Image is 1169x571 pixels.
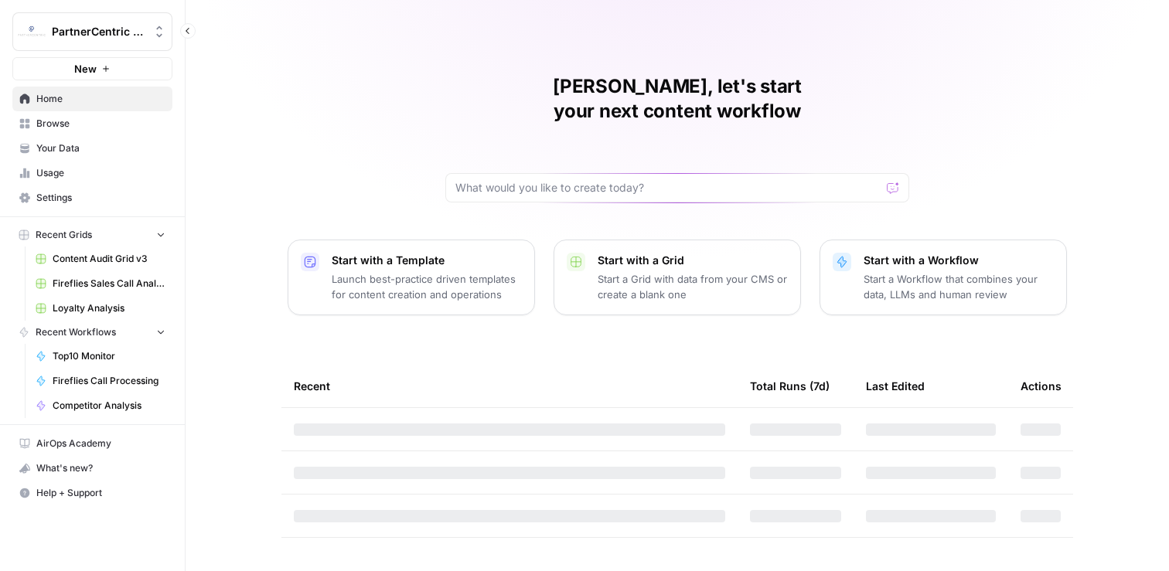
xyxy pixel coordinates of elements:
[36,325,116,339] span: Recent Workflows
[12,481,172,505] button: Help + Support
[13,457,172,480] div: What's new?
[36,486,165,500] span: Help + Support
[866,365,925,407] div: Last Edited
[12,456,172,481] button: What's new?
[29,344,172,369] a: Top10 Monitor
[12,431,172,456] a: AirOps Academy
[36,141,165,155] span: Your Data
[53,374,165,388] span: Fireflies Call Processing
[12,321,172,344] button: Recent Workflows
[29,296,172,321] a: Loyalty Analysis
[1021,365,1062,407] div: Actions
[12,161,172,185] a: Usage
[294,365,725,407] div: Recent
[29,393,172,418] a: Competitor Analysis
[12,87,172,111] a: Home
[864,271,1054,302] p: Start a Workflow that combines your data, LLMs and human review
[29,246,172,271] a: Content Audit Grid v3
[332,253,522,268] p: Start with a Template
[53,399,165,413] span: Competitor Analysis
[74,61,97,76] span: New
[12,111,172,136] a: Browse
[455,180,881,195] input: What would you like to create today?
[36,92,165,106] span: Home
[598,253,788,268] p: Start with a Grid
[36,191,165,205] span: Settings
[18,18,46,46] img: PartnerCentric Sales Tools Logo
[332,271,522,302] p: Launch best-practice driven templates for content creation and operations
[12,136,172,161] a: Your Data
[445,74,909,124] h1: [PERSON_NAME], let's start your next content workflow
[53,301,165,315] span: Loyalty Analysis
[36,228,92,242] span: Recent Grids
[12,57,172,80] button: New
[12,223,172,246] button: Recent Grids
[36,117,165,131] span: Browse
[820,240,1067,315] button: Start with a WorkflowStart a Workflow that combines your data, LLMs and human review
[36,437,165,450] span: AirOps Academy
[12,12,172,51] button: Workspace: PartnerCentric Sales Tools
[12,185,172,210] a: Settings
[554,240,801,315] button: Start with a GridStart a Grid with data from your CMS or create a blank one
[288,240,535,315] button: Start with a TemplateLaunch best-practice driven templates for content creation and operations
[53,252,165,266] span: Content Audit Grid v3
[52,24,145,39] span: PartnerCentric Sales Tools
[598,271,788,302] p: Start a Grid with data from your CMS or create a blank one
[53,349,165,363] span: Top10 Monitor
[29,369,172,393] a: Fireflies Call Processing
[750,365,830,407] div: Total Runs (7d)
[864,253,1054,268] p: Start with a Workflow
[53,277,165,291] span: Fireflies Sales Call Analysis For CS
[29,271,172,296] a: Fireflies Sales Call Analysis For CS
[36,166,165,180] span: Usage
